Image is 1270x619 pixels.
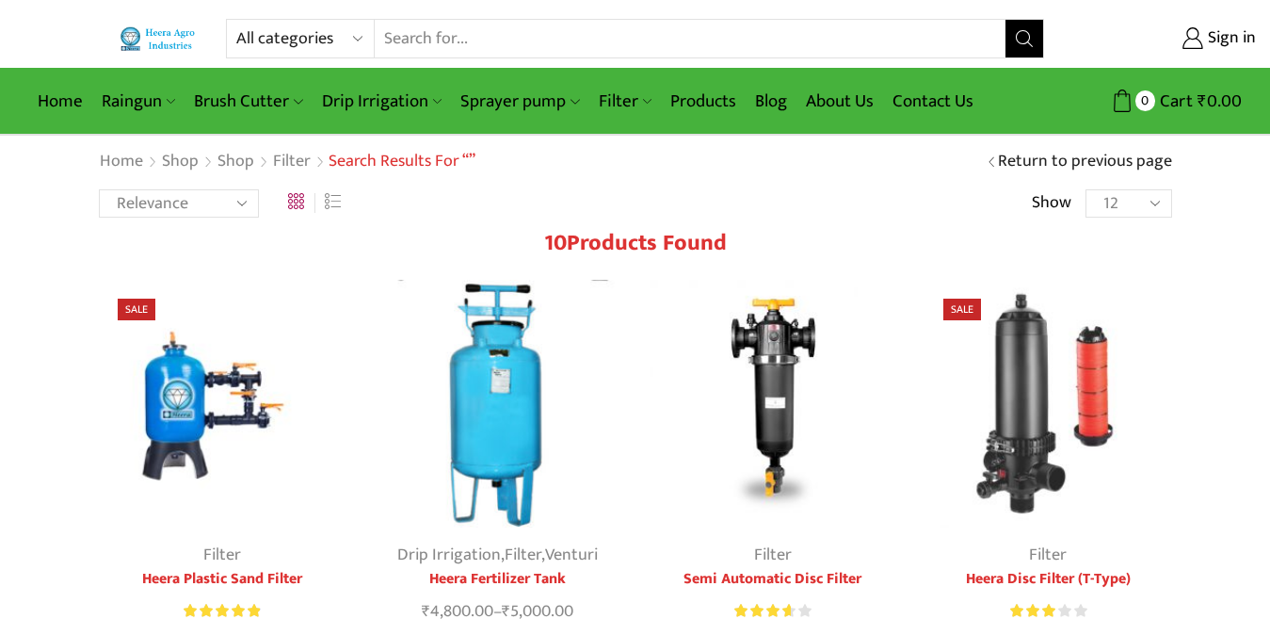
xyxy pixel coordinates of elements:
[185,79,312,123] a: Brush Cutter
[746,79,796,123] a: Blog
[313,79,451,123] a: Drip Irrigation
[374,568,621,591] a: Heera Fertilizer Tank
[1198,87,1242,116] bdi: 0.00
[1005,20,1043,57] button: Search button
[118,299,155,320] span: Sale
[92,79,185,123] a: Raingun
[451,79,588,123] a: Sprayer pump
[329,152,475,172] h1: Search results for “”
[374,543,621,568] div: , ,
[1155,89,1193,114] span: Cart
[99,189,259,218] select: Shop order
[1063,84,1242,119] a: 0 Cart ₹0.00
[217,150,255,174] a: Shop
[589,79,661,123] a: Filter
[650,568,897,591] a: Semi Automatic Disc Filter
[650,280,897,528] img: Semi Automatic Disc Filter
[1135,90,1155,110] span: 0
[796,79,883,123] a: About Us
[661,79,746,123] a: Products
[924,280,1172,528] img: Heera Disc Filter (T-Type)
[1032,191,1071,216] span: Show
[161,150,200,174] a: Shop
[28,79,92,123] a: Home
[397,541,501,569] a: Drip Irrigation
[374,280,621,528] img: Heera Fertilizer Tank
[1029,541,1067,569] a: Filter
[545,541,598,569] a: Venturi
[567,224,727,262] span: Products found
[1072,22,1256,56] a: Sign in
[1198,87,1207,116] span: ₹
[99,280,346,528] img: Heera Plastic Sand Filter
[998,150,1172,174] a: Return to previous page
[943,299,981,320] span: Sale
[544,224,567,262] span: 10
[375,20,1005,57] input: Search for...
[99,568,346,591] a: Heera Plastic Sand Filter
[1203,26,1256,51] span: Sign in
[924,568,1172,591] a: Heera Disc Filter (T-Type)
[99,150,475,174] nav: Breadcrumb
[99,150,144,174] a: Home
[754,541,792,569] a: Filter
[203,541,241,569] a: Filter
[505,541,541,569] a: Filter
[272,150,312,174] a: Filter
[883,79,983,123] a: Contact Us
